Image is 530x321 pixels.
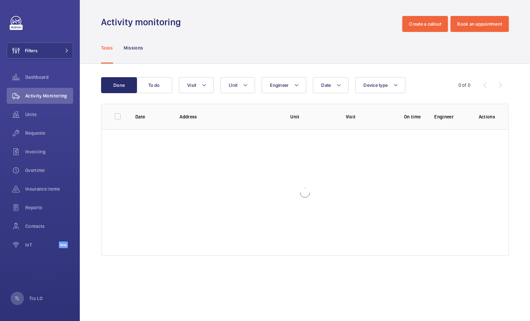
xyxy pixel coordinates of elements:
span: Reports [25,204,73,211]
p: Address [180,113,280,120]
span: Filters [25,47,38,54]
span: Invoicing [25,148,73,155]
p: TL [15,295,20,302]
button: Unit [220,77,255,93]
span: Contacts [25,223,73,230]
button: Engineer [262,77,306,93]
p: Missions [124,45,143,51]
span: Beta [59,241,68,248]
button: Book an appointment [451,16,509,32]
p: On time [401,113,424,120]
span: Requests [25,130,73,136]
button: Filters [7,43,73,59]
span: Units [25,111,73,118]
span: Insurance items [25,186,73,192]
button: Done [101,77,137,93]
p: Tasks [101,45,113,51]
p: Unit [290,113,335,120]
div: 0 of 0 [459,82,470,88]
span: Unit [229,82,237,88]
p: Tio LO [29,295,43,302]
button: Create a callout [402,16,448,32]
span: Overtime [25,167,73,174]
h1: Activity monitoring [101,16,185,28]
span: Engineer [270,82,289,88]
p: Engineer [434,113,468,120]
span: Dashboard [25,74,73,80]
button: Device type [355,77,405,93]
span: Visit [187,82,196,88]
button: Date [313,77,348,93]
span: Date [321,82,331,88]
p: Visit [346,113,391,120]
button: To do [136,77,172,93]
p: Actions [479,113,495,120]
span: Device type [363,82,388,88]
button: Visit [179,77,214,93]
span: IoT [25,241,59,248]
p: Date [135,113,169,120]
span: Activity Monitoring [25,92,73,99]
